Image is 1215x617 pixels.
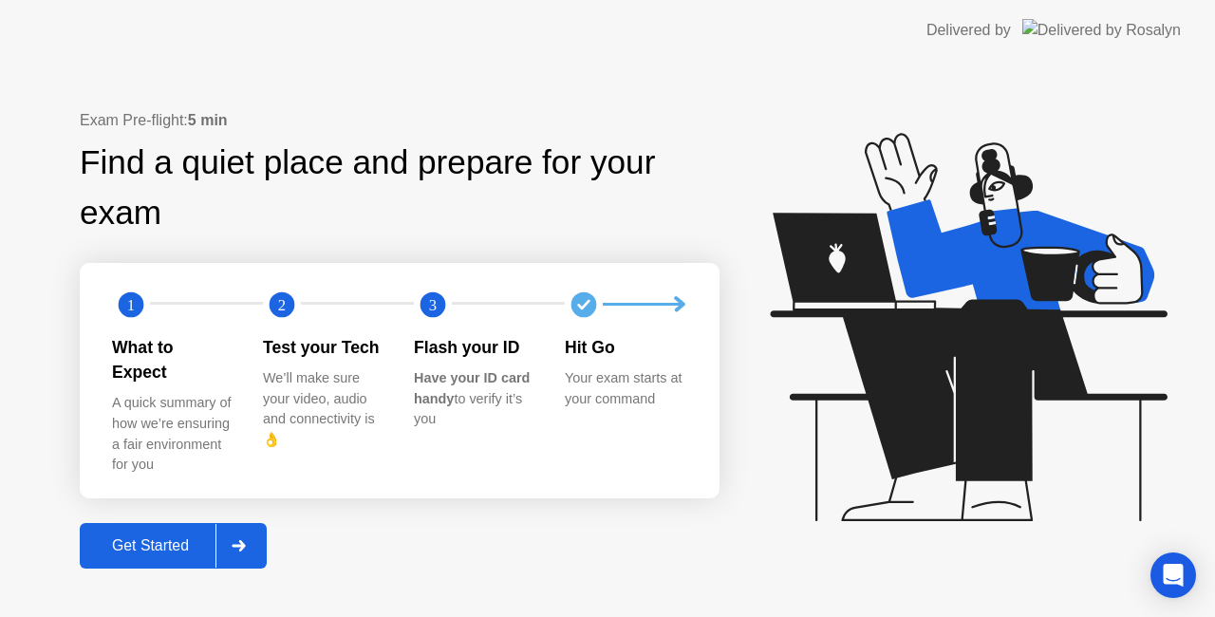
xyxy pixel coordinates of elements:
div: to verify it’s you [414,368,534,430]
text: 2 [278,295,286,313]
text: 3 [429,295,437,313]
div: Open Intercom Messenger [1150,552,1196,598]
div: We’ll make sure your video, audio and connectivity is 👌 [263,368,383,450]
div: Your exam starts at your command [565,368,685,409]
div: Exam Pre-flight: [80,109,720,132]
div: Find a quiet place and prepare for your exam [80,138,720,238]
b: 5 min [188,112,228,128]
div: A quick summary of how we’re ensuring a fair environment for you [112,393,233,475]
div: Flash your ID [414,335,534,360]
button: Get Started [80,523,267,569]
div: Hit Go [565,335,685,360]
div: Get Started [85,537,215,554]
div: What to Expect [112,335,233,385]
text: 1 [127,295,135,313]
img: Delivered by Rosalyn [1022,19,1181,41]
div: Test your Tech [263,335,383,360]
b: Have your ID card handy [414,370,530,406]
div: Delivered by [926,19,1011,42]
